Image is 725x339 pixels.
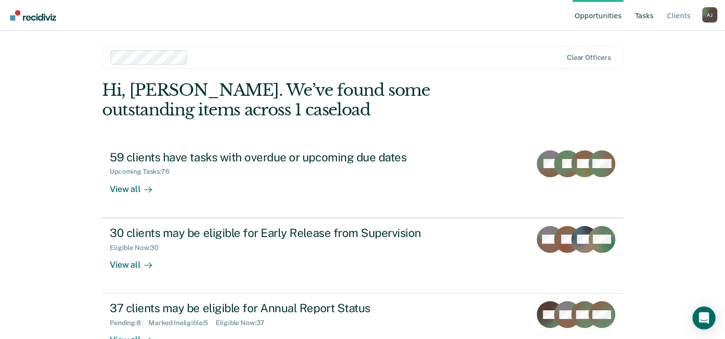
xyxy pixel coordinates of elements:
[110,168,177,176] div: Upcoming Tasks : 76
[110,319,149,327] div: Pending : 8
[110,226,446,240] div: 30 clients may be eligible for Early Release from Supervision
[102,80,518,120] div: Hi, [PERSON_NAME]. We’ve found some outstanding items across 1 caseload
[10,10,56,21] img: Recidiviz
[692,306,715,329] div: Open Intercom Messenger
[110,301,446,315] div: 37 clients may be eligible for Annual Report Status
[149,319,216,327] div: Marked Ineligible : 5
[110,176,163,194] div: View all
[567,54,611,62] div: Clear officers
[110,251,163,270] div: View all
[102,218,623,294] a: 30 clients may be eligible for Early Release from SupervisionEligible Now:30View all
[702,7,717,23] div: A J
[216,319,272,327] div: Eligible Now : 37
[110,150,446,164] div: 59 clients have tasks with overdue or upcoming due dates
[102,143,623,218] a: 59 clients have tasks with overdue or upcoming due datesUpcoming Tasks:76View all
[110,244,166,252] div: Eligible Now : 30
[702,7,717,23] button: Profile dropdown button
